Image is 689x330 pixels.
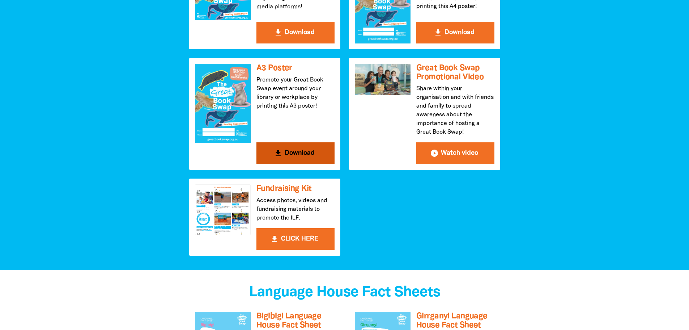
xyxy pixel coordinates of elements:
button: get_app Download [256,142,335,164]
button: get_app Download [416,22,494,43]
h3: Great Book Swap Promotional Video [416,64,494,82]
button: get_app CLICK HERE [256,228,335,250]
img: A3 Poster [195,64,251,143]
h3: Girrganyi Language House Fact Sheet [416,312,494,330]
h3: A3 Poster [256,64,335,73]
button: play_circle_filled Watch video [416,142,494,164]
h3: Fundraising Kit [256,184,335,193]
i: get_app [274,149,282,158]
i: get_app [434,28,442,37]
i: get_app [274,28,282,37]
span: Language House Fact Sheets [249,286,440,299]
button: get_app Download [256,22,335,43]
i: get_app [270,235,279,243]
i: play_circle_filled [430,149,439,158]
h3: Bigibigi Language House Fact Sheet [256,312,335,330]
